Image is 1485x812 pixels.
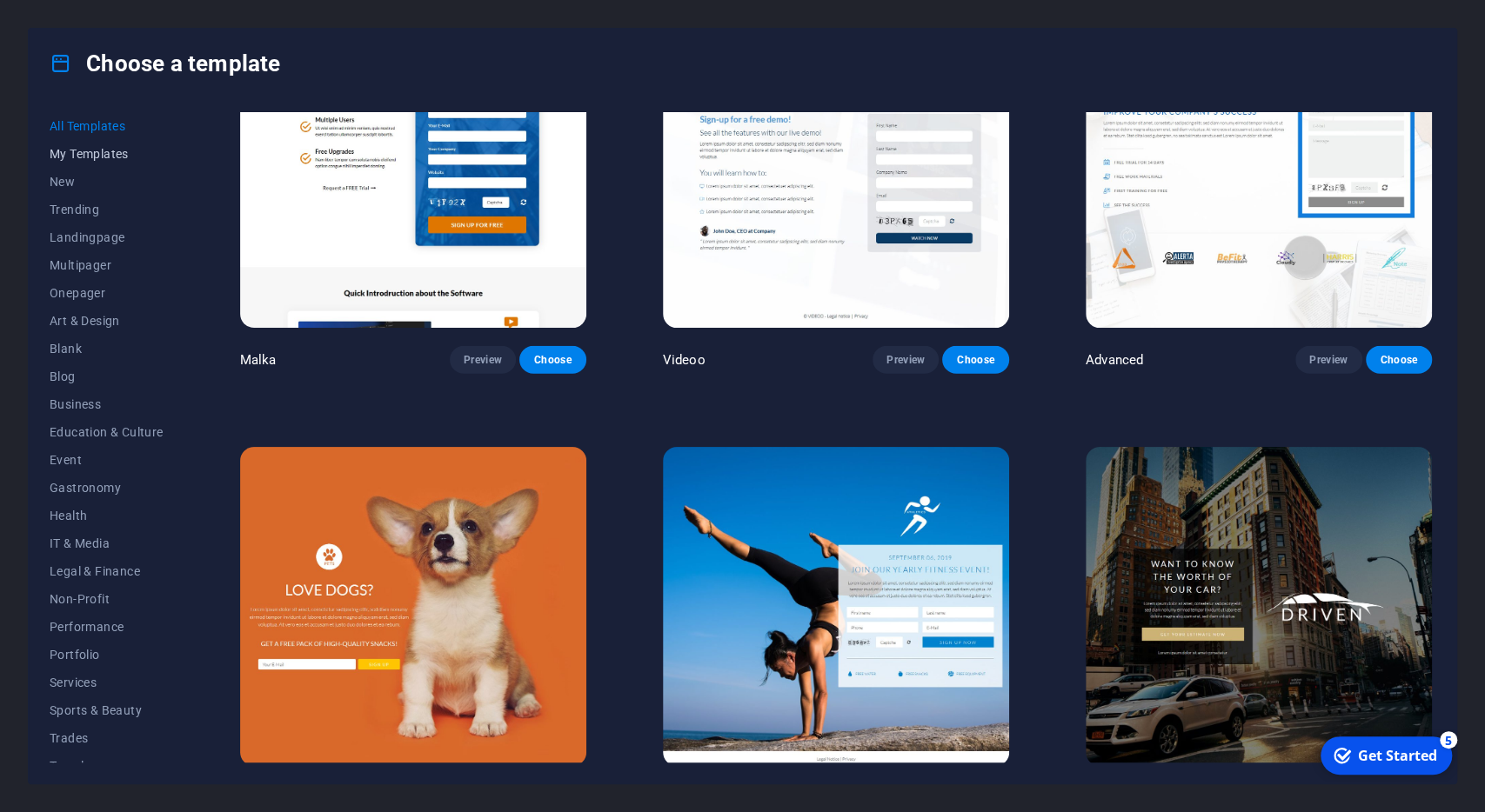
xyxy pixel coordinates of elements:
[240,351,277,369] p: Malka
[956,353,994,367] span: Choose
[50,196,164,223] button: Trending
[50,251,164,279] button: Multipager
[50,140,164,168] button: My Templates
[50,425,164,439] span: Education & Culture
[50,314,164,328] span: Art & Design
[1380,353,1418,367] span: Choose
[50,676,164,689] span: Services
[1086,351,1143,369] p: Advanced
[942,346,1008,374] button: Choose
[50,474,164,502] button: Gastronomy
[50,230,164,244] span: Landingpage
[50,397,164,411] span: Business
[50,564,164,578] span: Legal & Finance
[50,363,164,390] button: Blog
[50,168,164,196] button: New
[50,258,164,272] span: Multipager
[50,585,164,613] button: Non-Profit
[50,641,164,669] button: Portfolio
[663,351,706,369] p: Videoo
[1086,447,1432,766] img: Driven
[50,592,164,606] span: Non-Profit
[50,731,164,745] span: Trades
[50,286,164,300] span: Onepager
[50,752,164,780] button: Travel
[519,346,585,374] button: Choose
[50,223,164,251] button: Landingpage
[1309,353,1348,367] span: Preview
[50,203,164,216] span: Trending
[873,346,939,374] button: Preview
[50,307,164,335] button: Art & Design
[50,279,164,307] button: Onepager
[50,529,164,557] button: IT & Media
[50,453,164,467] span: Event
[50,481,164,495] span: Gastronomy
[1086,9,1432,328] img: Advanced
[50,502,164,529] button: Health
[50,696,164,724] button: Sports & Beauty
[50,557,164,585] button: Legal & Finance
[663,9,1009,328] img: Videoo
[450,346,516,374] button: Preview
[50,342,164,356] span: Blank
[50,119,164,133] span: All Templates
[50,620,164,634] span: Performance
[10,7,141,45] div: Get Started 5 items remaining, 0% complete
[1295,346,1361,374] button: Preview
[50,724,164,752] button: Trades
[50,50,280,77] h4: Choose a template
[50,418,164,446] button: Education & Culture
[129,2,146,19] div: 5
[50,335,164,363] button: Blank
[464,353,502,367] span: Preview
[50,147,164,161] span: My Templates
[50,509,164,522] span: Health
[50,759,164,773] span: Travel
[50,175,164,189] span: New
[50,536,164,550] span: IT & Media
[50,446,164,474] button: Event
[50,369,164,383] span: Blog
[663,447,1009,766] img: Athletics
[533,353,572,367] span: Choose
[50,613,164,641] button: Performance
[50,112,164,140] button: All Templates
[47,17,126,36] div: Get Started
[50,390,164,418] button: Business
[1366,346,1432,374] button: Choose
[886,353,925,367] span: Preview
[50,648,164,662] span: Portfolio
[240,9,586,328] img: Malka
[50,669,164,696] button: Services
[240,447,586,766] img: Pets
[50,703,164,717] span: Sports & Beauty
